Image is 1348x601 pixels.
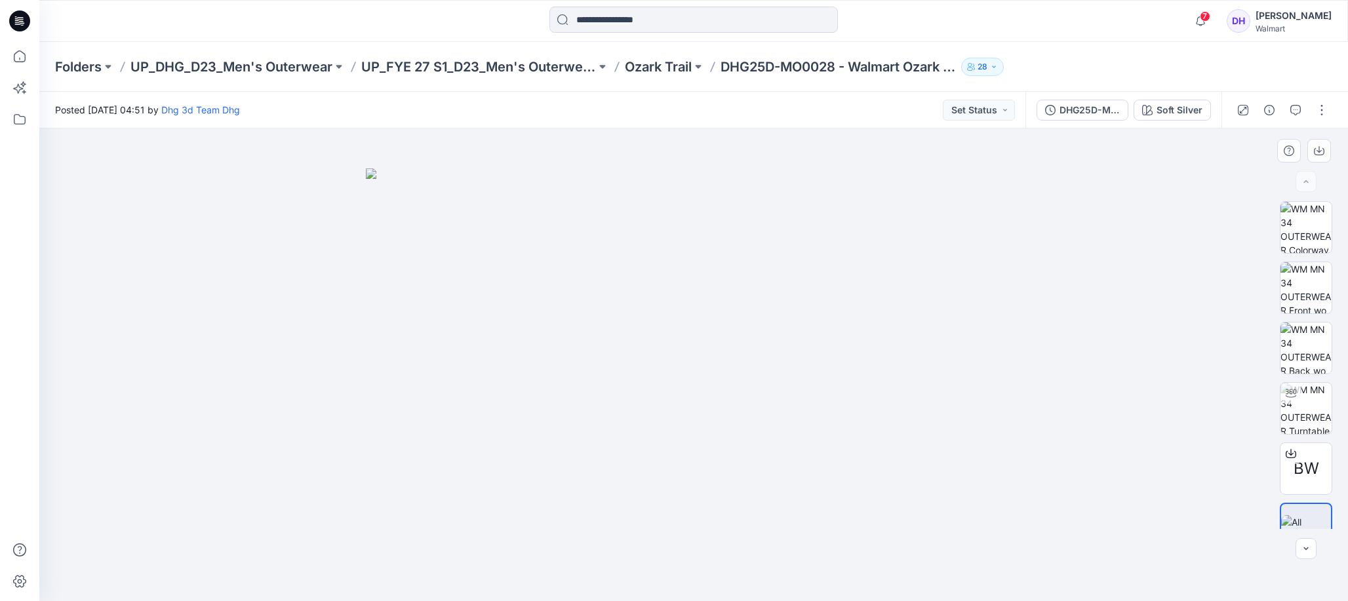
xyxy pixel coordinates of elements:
div: DH [1227,9,1250,33]
img: WM MN 34 OUTERWEAR Front wo Avatar [1280,262,1332,313]
img: WM MN 34 OUTERWEAR Colorway wo Avatar [1280,202,1332,253]
div: Walmart [1256,24,1332,33]
img: WM MN 34 OUTERWEAR Back wo Avatar [1280,322,1332,374]
span: BW [1294,457,1319,480]
p: DHG25D-MO0028 - Walmart Ozark Trail Windbreakert [721,58,955,76]
button: DHG25D-MO0028 - Walmart Ozark Trail Windbreakert [1037,100,1128,121]
a: Ozark Trail [625,58,692,76]
a: Dhg 3d Team Dhg [161,104,240,115]
div: DHG25D-MO0028 - Walmart Ozark Trail Windbreakert [1060,103,1120,117]
span: Posted [DATE] 04:51 by [55,103,240,117]
img: WM MN 34 OUTERWEAR Turntable with Avatar [1280,383,1332,434]
button: 28 [961,58,1004,76]
a: UP_FYE 27 S1_D23_Men's Outerwear - DHG [361,58,596,76]
a: UP_DHG_D23_Men's Outerwear [130,58,332,76]
a: Folders [55,58,102,76]
p: 28 [978,60,987,74]
div: Soft Silver [1157,103,1202,117]
button: Soft Silver [1134,100,1211,121]
button: Details [1259,100,1280,121]
img: All colorways [1281,515,1331,543]
div: [PERSON_NAME] [1256,8,1332,24]
span: 7 [1200,11,1210,22]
